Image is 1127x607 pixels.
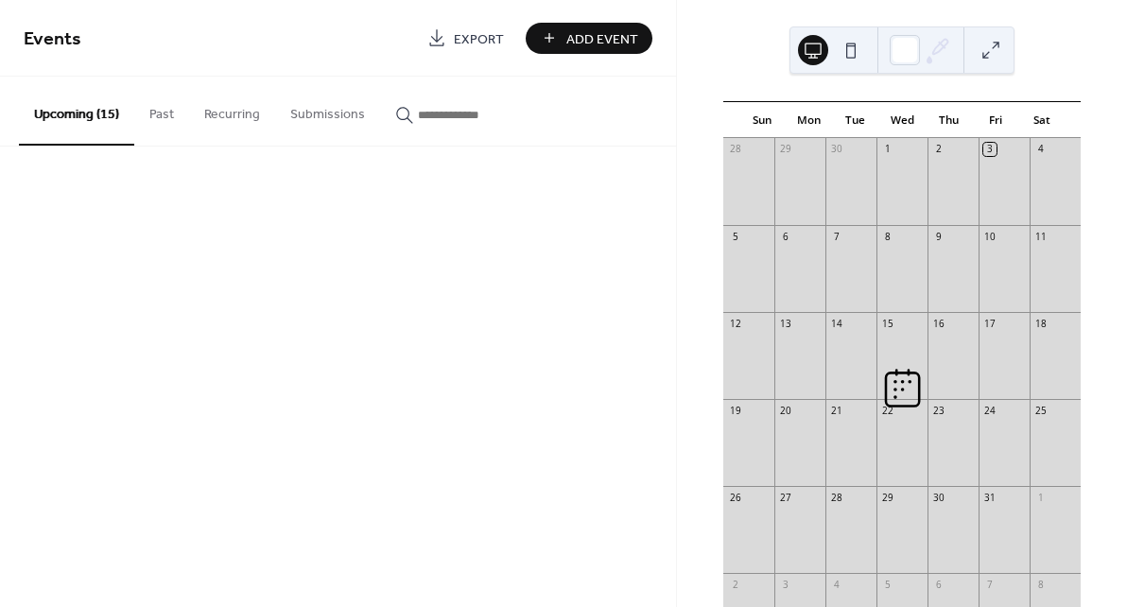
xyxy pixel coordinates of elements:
[983,317,997,330] div: 17
[729,317,742,330] div: 12
[1034,143,1048,156] div: 4
[189,77,275,144] button: Recurring
[566,29,638,49] span: Add Event
[24,21,81,58] span: Events
[983,491,997,504] div: 31
[780,143,793,156] div: 29
[932,579,945,592] div: 6
[878,102,925,138] div: Wed
[882,143,895,156] div: 1
[780,404,793,417] div: 20
[1034,317,1048,330] div: 18
[1034,579,1048,592] div: 8
[932,491,945,504] div: 30
[882,491,895,504] div: 29
[831,230,844,243] div: 7
[1034,230,1048,243] div: 11
[780,230,793,243] div: 6
[729,579,742,592] div: 2
[932,230,945,243] div: 9
[780,317,793,330] div: 13
[983,404,997,417] div: 24
[882,317,895,330] div: 15
[932,317,945,330] div: 16
[275,77,380,144] button: Submissions
[729,404,742,417] div: 19
[786,102,832,138] div: Mon
[831,579,844,592] div: 4
[1034,404,1048,417] div: 25
[932,143,945,156] div: 2
[983,579,997,592] div: 7
[729,143,742,156] div: 28
[413,23,518,54] a: Export
[926,102,972,138] div: Thu
[932,404,945,417] div: 23
[972,102,1018,138] div: Fri
[831,491,844,504] div: 28
[729,491,742,504] div: 26
[729,230,742,243] div: 5
[1019,102,1066,138] div: Sat
[831,404,844,417] div: 21
[831,143,844,156] div: 30
[882,579,895,592] div: 5
[454,29,504,49] span: Export
[882,404,895,417] div: 22
[134,77,189,144] button: Past
[19,77,134,146] button: Upcoming (15)
[780,491,793,504] div: 27
[526,23,652,54] button: Add Event
[882,230,895,243] div: 8
[1034,491,1048,504] div: 1
[832,102,878,138] div: Tue
[738,102,785,138] div: Sun
[780,579,793,592] div: 3
[831,317,844,330] div: 14
[983,143,997,156] div: 3
[983,230,997,243] div: 10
